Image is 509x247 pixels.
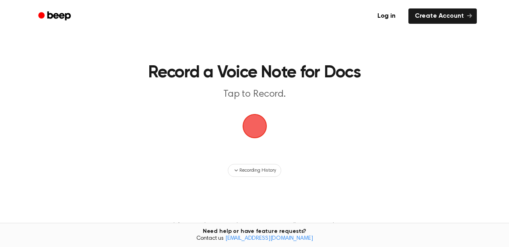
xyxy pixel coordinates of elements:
[408,8,477,24] a: Create Account
[243,114,267,138] img: Beep Logo
[5,235,504,243] span: Contact us
[239,167,276,174] span: Recording History
[228,164,281,177] button: Recording History
[165,222,344,228] p: Tired of copying and pasting? Use the extension to automatically insert your recordings.
[100,88,409,101] p: Tap to Record.
[225,236,313,241] a: [EMAIL_ADDRESS][DOMAIN_NAME]
[33,8,78,24] a: Beep
[369,7,404,25] a: Log in
[87,64,422,81] h1: Record a Voice Note for Docs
